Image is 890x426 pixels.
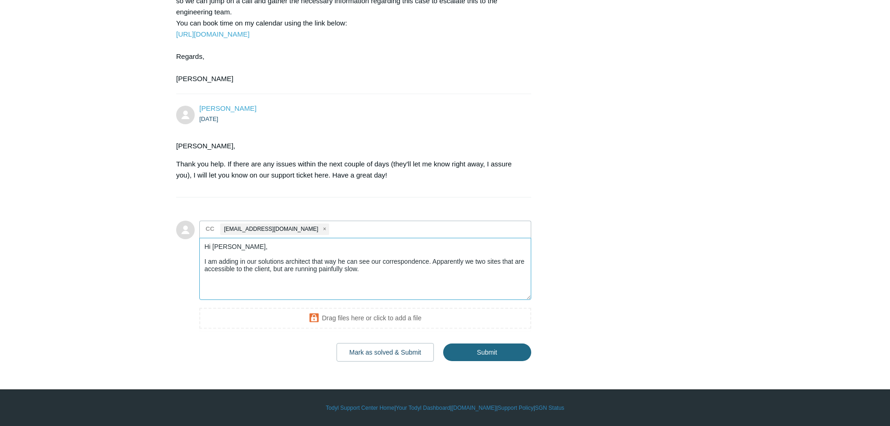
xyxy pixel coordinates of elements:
button: Mark as solved & Submit [337,343,434,362]
p: Thank you help. If there are any issues within the next couple of days (they'll let me know right... [176,159,522,181]
a: SGN Status [535,404,564,412]
textarea: Add your reply [199,238,531,300]
span: Joseph Mathieu [199,104,256,112]
div: | | | | [176,404,714,412]
a: [URL][DOMAIN_NAME] [176,30,249,38]
a: Support Policy [498,404,534,412]
a: Your Todyl Dashboard [396,404,450,412]
time: 08/06/2025, 12:00 [199,115,218,122]
a: [PERSON_NAME] [199,104,256,112]
span: close [323,224,326,235]
a: [DOMAIN_NAME] [451,404,496,412]
a: Todyl Support Center Home [326,404,394,412]
input: Submit [443,343,531,361]
label: CC [206,222,215,236]
p: [PERSON_NAME], [176,140,522,152]
span: [EMAIL_ADDRESS][DOMAIN_NAME] [224,224,318,235]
